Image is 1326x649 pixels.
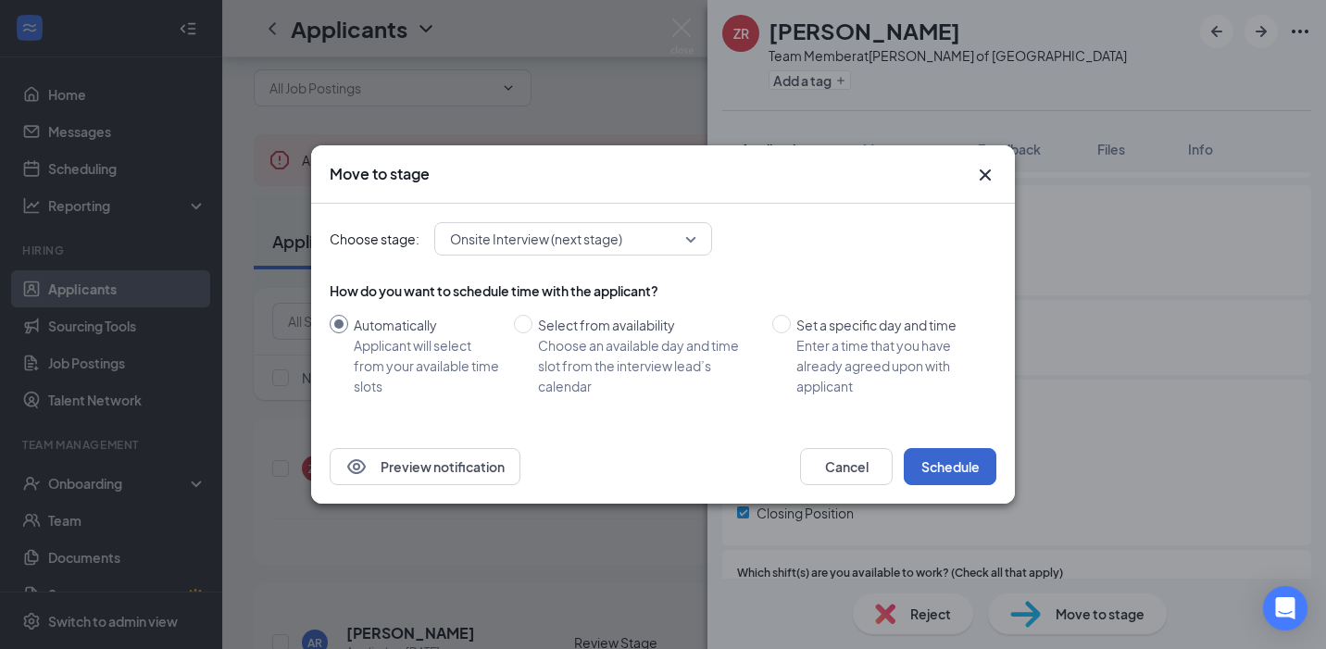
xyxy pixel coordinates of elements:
button: EyePreview notification [330,448,520,485]
span: Choose stage: [330,229,419,249]
button: Close [974,164,996,186]
div: How do you want to schedule time with the applicant? [330,281,996,300]
div: Applicant will select from your available time slots [354,335,499,396]
div: Select from availability [538,315,757,335]
div: Enter a time that you have already agreed upon with applicant [796,335,982,396]
svg: Cross [974,164,996,186]
button: Schedule [904,448,996,485]
h3: Move to stage [330,164,430,184]
svg: Eye [345,456,368,478]
button: Cancel [800,448,893,485]
div: Choose an available day and time slot from the interview lead’s calendar [538,335,757,396]
div: Set a specific day and time [796,315,982,335]
div: Automatically [354,315,499,335]
div: Open Intercom Messenger [1263,586,1307,630]
span: Onsite Interview (next stage) [450,225,622,253]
